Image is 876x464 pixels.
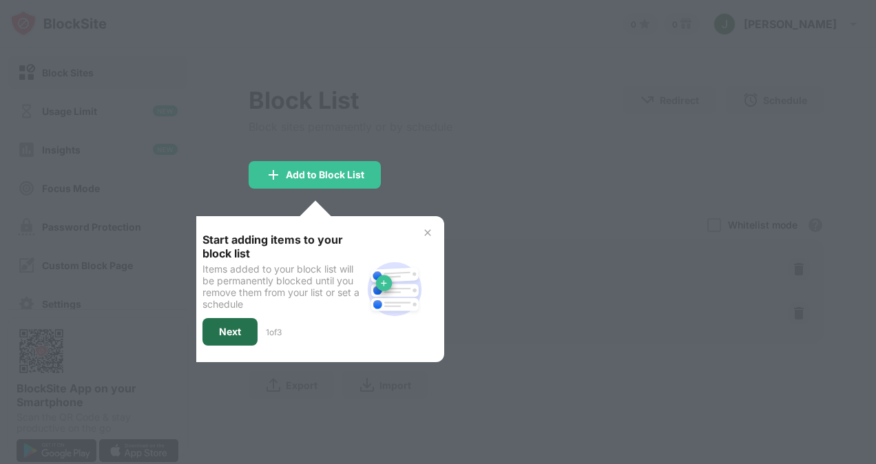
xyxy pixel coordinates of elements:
[202,233,362,260] div: Start adding items to your block list
[362,256,428,322] img: block-site.svg
[422,227,433,238] img: x-button.svg
[286,169,364,180] div: Add to Block List
[202,263,362,310] div: Items added to your block list will be permanently blocked until you remove them from your list o...
[266,327,282,337] div: 1 of 3
[219,326,241,337] div: Next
